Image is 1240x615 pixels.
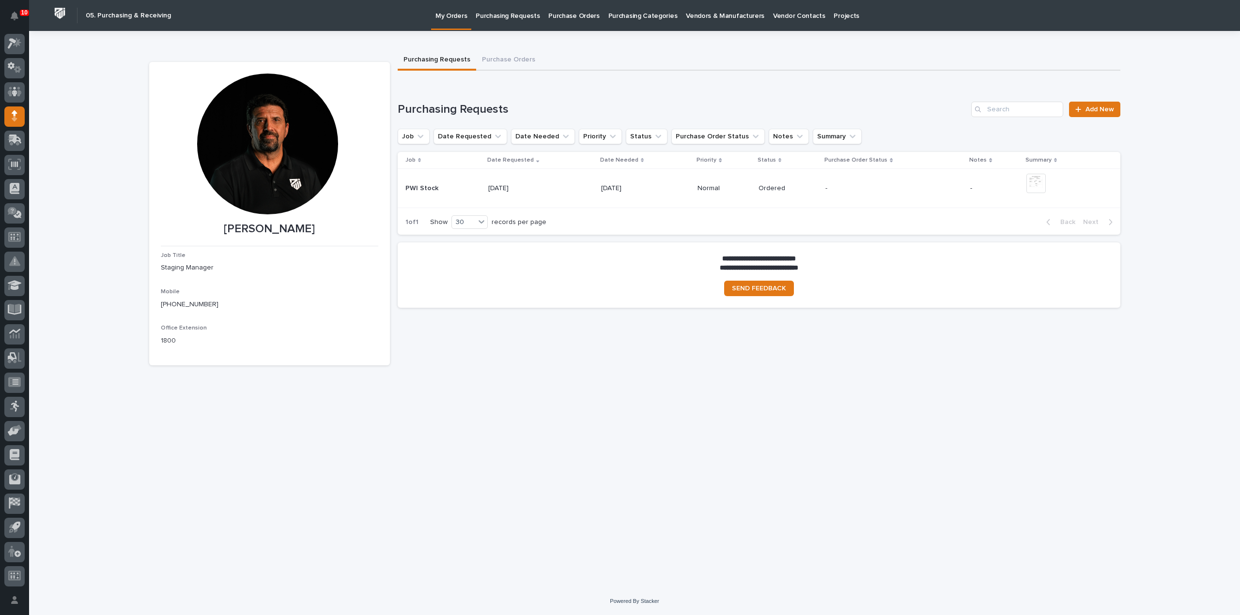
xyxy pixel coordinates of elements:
[487,155,534,165] p: Date Requested
[398,103,968,117] h1: Purchasing Requests
[758,155,776,165] p: Status
[12,12,25,27] div: Notifications10
[610,598,659,604] a: Powered By Stacker
[969,155,987,165] p: Notes
[626,129,667,144] button: Status
[1085,106,1114,113] span: Add New
[398,50,476,71] button: Purchasing Requests
[732,285,786,292] span: SEND FEEDBACK
[434,129,507,144] button: Date Requested
[759,184,818,193] p: Ordered
[405,155,416,165] p: Job
[161,325,207,331] span: Office Extension
[398,129,430,144] button: Job
[161,336,378,346] p: 1800
[1083,218,1104,226] span: Next
[488,184,549,193] p: [DATE]
[405,182,440,193] p: PWI Stock
[161,289,180,295] span: Mobile
[600,155,638,165] p: Date Needed
[86,12,171,20] h2: 05. Purchasing & Receiving
[1079,218,1120,226] button: Next
[492,218,546,226] p: records per page
[579,129,622,144] button: Priority
[697,155,716,165] p: Priority
[452,217,475,227] div: 30
[1038,218,1079,226] button: Back
[1069,102,1120,117] a: Add New
[825,182,829,193] p: -
[161,222,378,236] p: [PERSON_NAME]
[51,4,69,22] img: Workspace Logo
[161,301,218,308] a: [PHONE_NUMBER]
[1025,155,1052,165] p: Summary
[430,218,448,226] p: Show
[813,129,862,144] button: Summary
[511,129,575,144] button: Date Needed
[697,184,750,193] p: Normal
[971,102,1063,117] input: Search
[161,253,186,258] span: Job Title
[824,155,887,165] p: Purchase Order Status
[671,129,765,144] button: Purchase Order Status
[4,6,25,26] button: Notifications
[398,169,1120,208] tr: PWI StockPWI Stock [DATE][DATE]NormalOrdered-- -
[970,184,1019,193] p: -
[161,263,378,273] p: Staging Manager
[1054,218,1075,226] span: Back
[724,281,794,296] a: SEND FEEDBACK
[476,50,541,71] button: Purchase Orders
[398,210,426,234] p: 1 of 1
[21,9,28,16] p: 10
[769,129,809,144] button: Notes
[601,184,662,193] p: [DATE]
